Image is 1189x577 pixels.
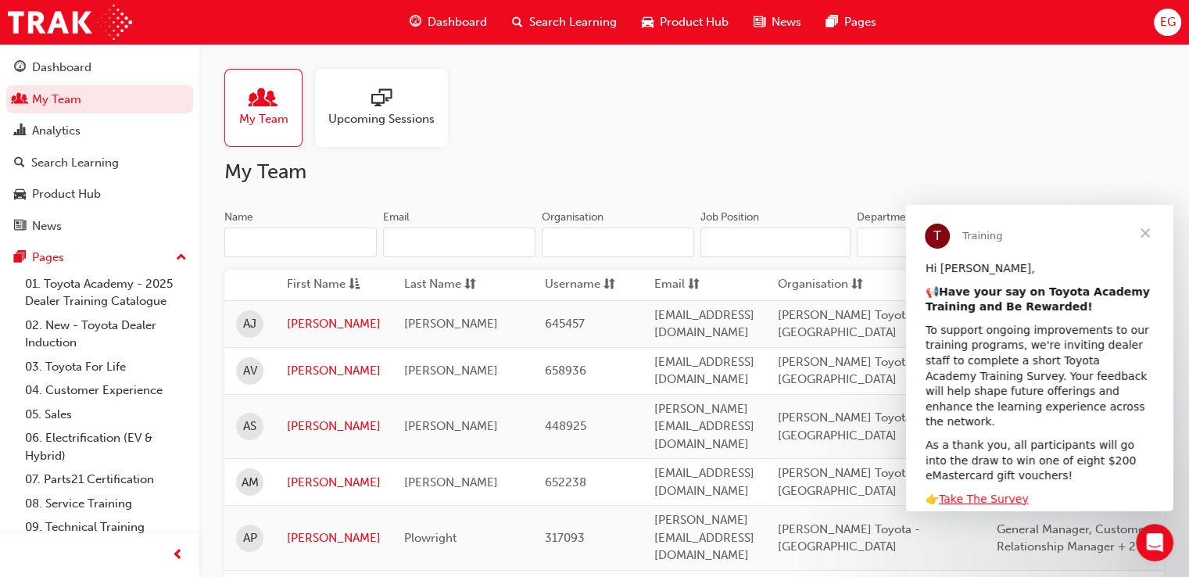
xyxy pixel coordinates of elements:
button: Usernamesorting-icon [545,275,631,295]
a: Product Hub [6,180,193,209]
div: Email [383,210,410,225]
div: Department [857,210,916,225]
iframe: Intercom live chat message [906,205,1173,511]
span: First Name [287,275,346,295]
span: [PERSON_NAME] [404,317,498,331]
button: Last Namesorting-icon [404,275,490,295]
a: News [6,212,193,241]
span: news-icon [14,220,26,234]
span: 645457 [545,317,585,331]
a: news-iconNews [741,6,814,38]
a: 03. Toyota For Life [19,355,193,379]
span: [EMAIL_ADDRESS][DOMAIN_NAME] [654,308,754,340]
span: [PERSON_NAME] Toyota - [GEOGRAPHIC_DATA] [778,308,920,340]
a: My Team [6,85,193,114]
a: Search Learning [6,149,193,177]
span: [PERSON_NAME] Toyota - [GEOGRAPHIC_DATA] [778,522,920,554]
a: [PERSON_NAME] [287,474,381,492]
button: DashboardMy TeamAnalyticsSearch LearningProduct HubNews [6,50,193,243]
span: 652238 [545,475,586,489]
a: search-iconSearch Learning [500,6,629,38]
span: 317093 [545,531,585,545]
span: up-icon [176,248,187,268]
span: General Manager, Customer Relationship Manager + 2 more [997,522,1168,554]
a: car-iconProduct Hub [629,6,741,38]
a: 07. Parts21 Certification [19,468,193,492]
span: AP [243,529,257,547]
input: Organisation [542,228,694,257]
span: Product Hub [660,13,729,31]
a: 02. New - Toyota Dealer Induction [19,314,193,355]
a: 05. Sales [19,403,193,427]
span: [EMAIL_ADDRESS][DOMAIN_NAME] [654,355,754,387]
span: AS [243,418,256,435]
img: Trak [8,5,132,40]
a: [PERSON_NAME] [287,418,381,435]
span: 658936 [545,364,586,378]
span: Search Learning [529,13,617,31]
span: Last Name [404,275,461,295]
span: Plowright [404,531,457,545]
span: sorting-icon [464,275,476,295]
button: Organisationsorting-icon [778,275,864,295]
span: Pages [844,13,876,31]
input: Department [857,228,1007,257]
span: [PERSON_NAME] [404,419,498,433]
span: chart-icon [14,124,26,138]
div: Name [224,210,253,225]
span: [PERSON_NAME] [404,364,498,378]
a: 06. Electrification (EV & Hybrid) [19,426,193,468]
span: search-icon [14,156,25,170]
span: [PERSON_NAME][EMAIL_ADDRESS][DOMAIN_NAME] [654,402,754,451]
a: Dashboard [6,53,193,82]
span: pages-icon [826,13,838,32]
div: Job Position [700,210,759,225]
span: guage-icon [14,61,26,75]
span: sorting-icon [603,275,615,295]
span: AM [242,474,259,492]
span: prev-icon [172,546,184,565]
a: 04. Customer Experience [19,378,193,403]
a: 01. Toyota Academy - 2025 Dealer Training Catalogue [19,272,193,314]
span: Upcoming Sessions [328,110,435,128]
a: [PERSON_NAME] [287,362,381,380]
a: guage-iconDashboard [397,6,500,38]
button: EG [1154,9,1181,36]
span: News [772,13,801,31]
button: Pages [6,243,193,272]
span: [PERSON_NAME] Toyota - [GEOGRAPHIC_DATA] [778,466,920,498]
a: My Team [224,69,315,147]
input: Email [383,228,535,257]
input: Job Position [700,228,851,257]
span: Email [654,275,685,295]
a: 09. Technical Training [19,515,193,539]
span: [PERSON_NAME] Toyota - [GEOGRAPHIC_DATA] [778,355,920,387]
span: guage-icon [410,13,421,32]
a: [PERSON_NAME] [287,529,381,547]
div: Search Learning [31,154,119,172]
h2: My Team [224,159,1164,185]
span: [PERSON_NAME] [404,475,498,489]
span: AV [243,362,257,380]
span: pages-icon [14,251,26,265]
span: sorting-icon [688,275,700,295]
span: [PERSON_NAME][EMAIL_ADDRESS][DOMAIN_NAME] [654,513,754,562]
span: people-icon [253,88,274,110]
div: Product Hub [32,185,101,203]
span: Dashboard [428,13,487,31]
span: asc-icon [349,275,360,295]
span: 448925 [545,419,586,433]
span: My Team [239,110,288,128]
div: Organisation [542,210,603,225]
span: sorting-icon [851,275,863,295]
button: First Nameasc-icon [287,275,373,295]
